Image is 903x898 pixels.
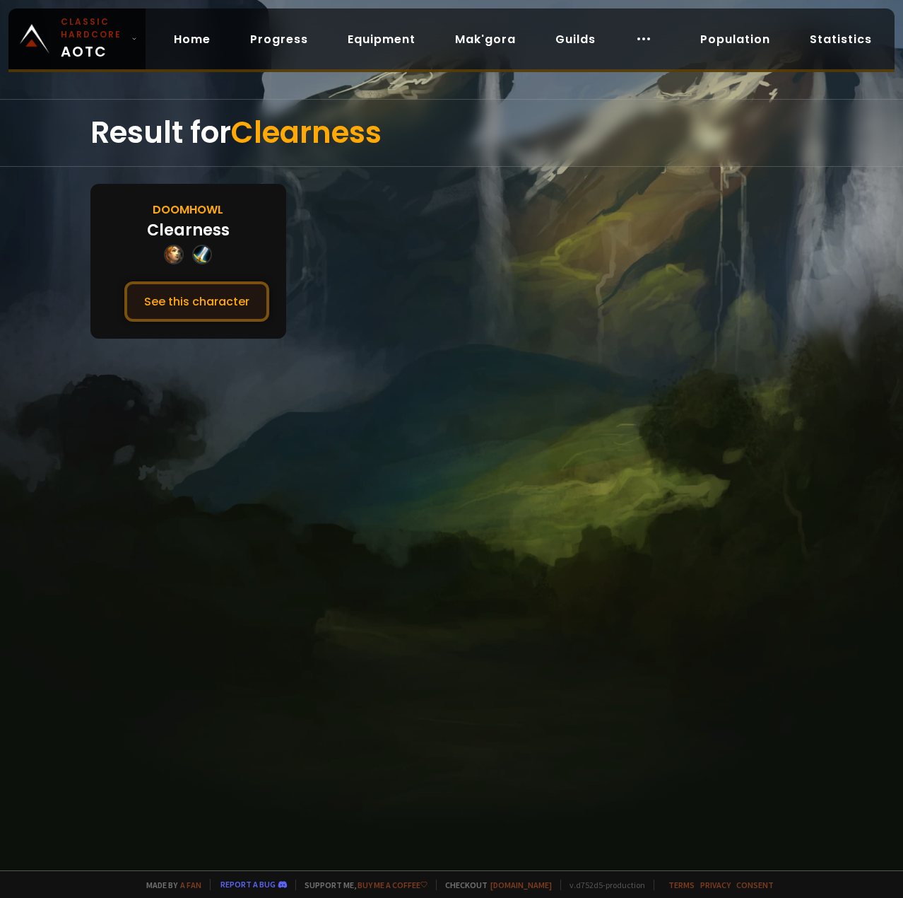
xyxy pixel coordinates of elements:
[490,880,552,890] a: [DOMAIN_NAME]
[8,8,146,69] a: Classic HardcoreAOTC
[295,880,427,890] span: Support me,
[180,880,201,890] a: a fan
[220,879,276,890] a: Report a bug
[124,281,269,322] button: See this character
[700,880,731,890] a: Privacy
[138,880,201,890] span: Made by
[668,880,695,890] a: Terms
[436,880,552,890] span: Checkout
[689,25,781,54] a: Population
[560,880,645,890] span: v. d752d5 - production
[444,25,527,54] a: Mak'gora
[798,25,883,54] a: Statistics
[239,25,319,54] a: Progress
[147,218,230,242] div: Clearness
[163,25,222,54] a: Home
[544,25,607,54] a: Guilds
[231,112,382,153] span: Clearness
[90,100,813,166] div: Result for
[153,201,223,218] div: Doomhowl
[736,880,774,890] a: Consent
[336,25,427,54] a: Equipment
[61,16,126,41] small: Classic Hardcore
[358,880,427,890] a: Buy me a coffee
[61,16,126,62] span: AOTC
